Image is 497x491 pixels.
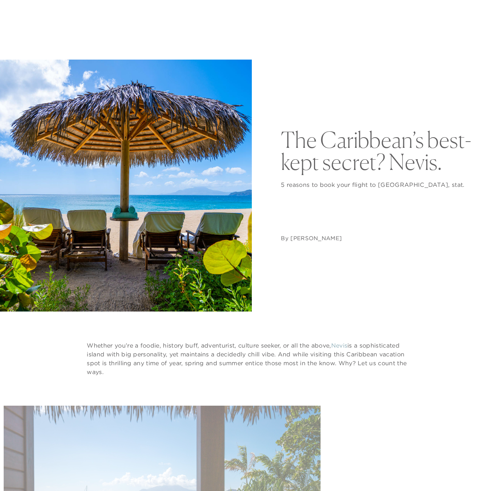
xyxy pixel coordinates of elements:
p: 5 reasons to book your flight to [GEOGRAPHIC_DATA], stat. [281,180,476,189]
p: Whether you’re a foodie, history buff, adventurist, culture seeker, or all the above, is a sophis... [87,341,410,376]
a: Membership [231,24,277,45]
a: Community [288,24,333,45]
h1: The Caribbean’s best-kept secret? Nevis. [281,129,476,173]
a: Get Started [21,8,53,15]
a: Member Login [421,8,457,15]
address: By [PERSON_NAME] [281,235,342,242]
a: The Collection [164,24,220,45]
a: Nevis [331,342,348,349]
